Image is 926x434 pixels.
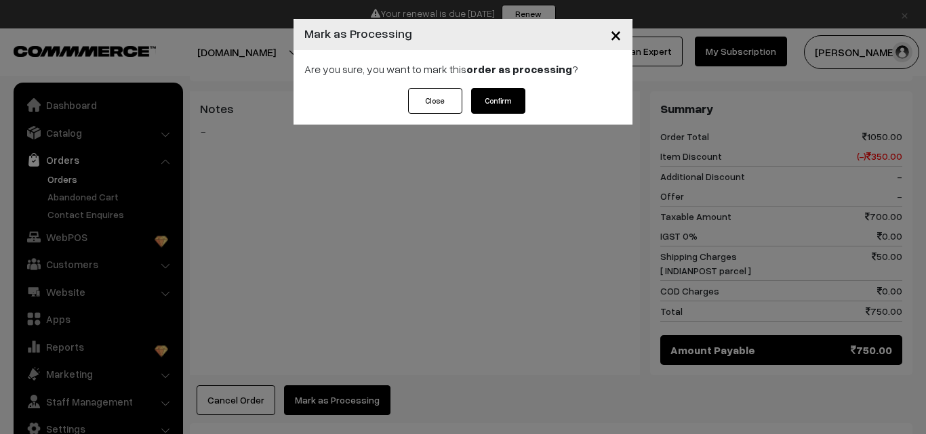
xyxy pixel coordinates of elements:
[304,24,412,43] h4: Mark as Processing
[294,50,632,88] div: Are you sure, you want to mark this ?
[408,88,462,114] button: Close
[466,62,572,76] strong: order as processing
[471,88,525,114] button: Confirm
[610,22,622,47] span: ×
[599,14,632,56] button: Close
